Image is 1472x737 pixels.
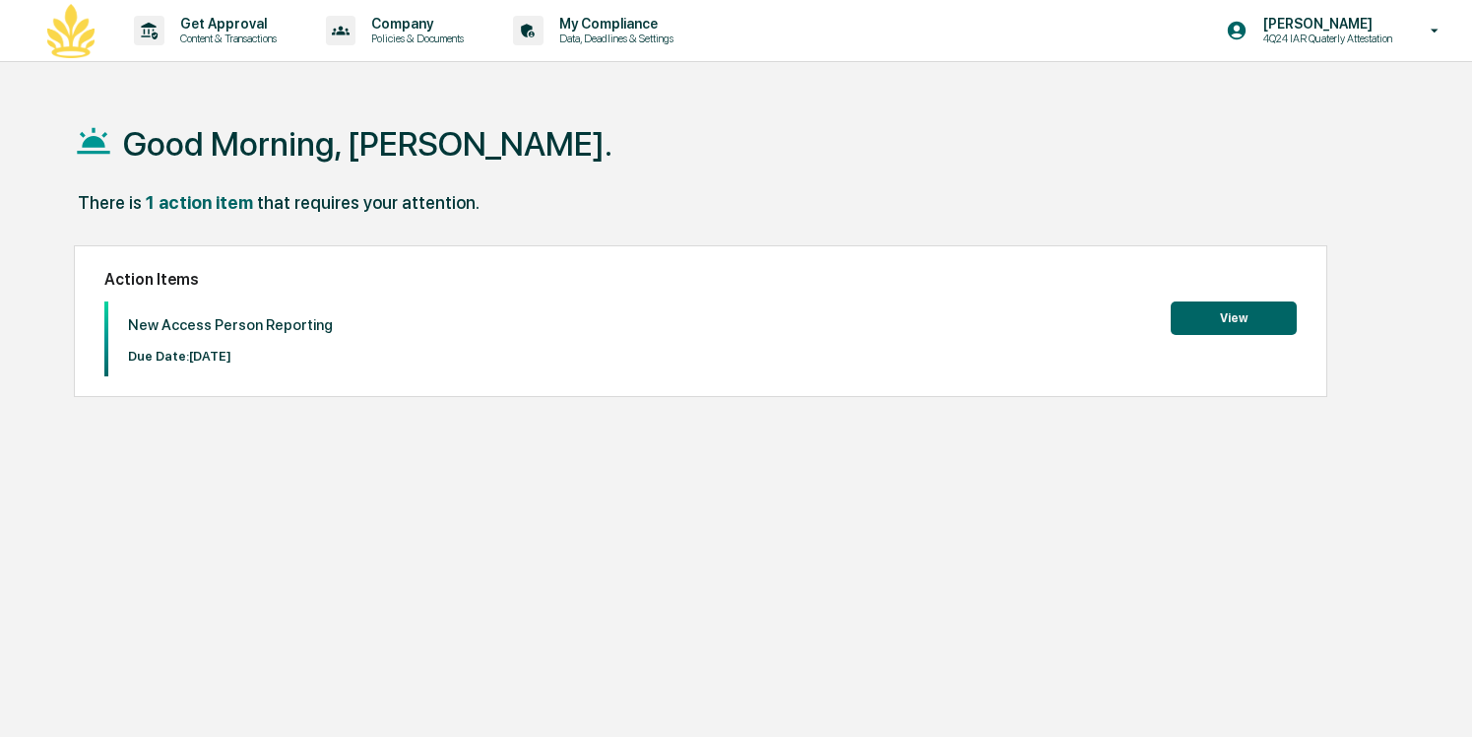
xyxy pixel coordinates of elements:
div: 1 action item [146,192,253,213]
p: Data, Deadlines & Settings [544,32,683,45]
div: There is [78,192,142,213]
p: My Compliance [544,16,683,32]
p: [PERSON_NAME] [1248,16,1402,32]
p: 4Q24 IAR Quaterly Attestation [1248,32,1402,45]
p: Policies & Documents [355,32,474,45]
p: Due Date: [DATE] [128,349,333,364]
h1: Good Morning, [PERSON_NAME]. [123,124,612,164]
p: New Access Person Reporting [128,316,333,334]
button: View [1171,301,1297,335]
p: Get Approval [164,16,287,32]
h2: Action Items [104,270,1297,289]
img: logo [47,4,95,58]
div: that requires your attention. [257,192,480,213]
p: Content & Transactions [164,32,287,45]
p: Company [355,16,474,32]
a: View [1171,307,1297,326]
